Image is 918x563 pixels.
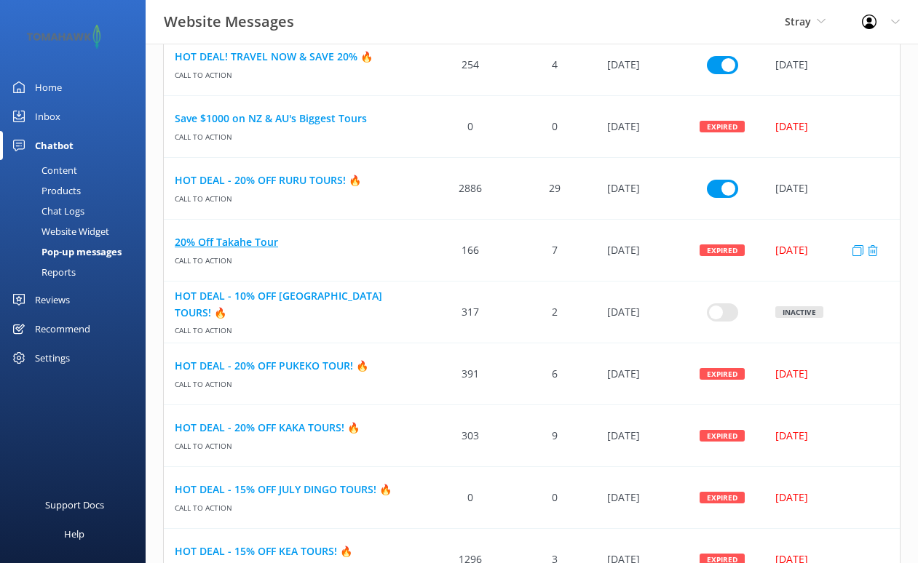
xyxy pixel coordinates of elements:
div: 28 May 2025 [596,405,680,467]
div: Products [9,180,81,201]
div: Chatbot [35,131,74,160]
div: Reports [9,262,76,282]
a: HOT DEAL - 15% OFF JULY DINGO TOURS! 🔥 [175,482,418,498]
div: 7 [513,220,596,281]
div: Support Docs [45,490,104,519]
span: Call to action [175,65,418,80]
div: Home [35,73,62,102]
span: Call to action [175,127,418,142]
a: 20% Off Takahe Tour [175,234,418,250]
a: Chat Logs [9,201,146,221]
div: 12 Sep 2025 [596,34,680,96]
div: row [163,34,901,96]
div: 391 [429,343,513,405]
span: Call to action [175,374,418,389]
a: HOT DEAL! TRAVEL NOW & SAVE 20% 🔥 [175,49,418,65]
img: 2-1647550015.png [22,25,106,49]
div: [DATE] [775,119,880,135]
div: row [163,281,901,343]
span: Call to action [175,250,418,265]
div: Inbox [35,102,60,131]
div: 2 [513,281,596,343]
div: Inactive [775,306,823,318]
div: 2886 [429,158,513,220]
div: row [163,220,901,281]
div: row [163,467,901,529]
div: 29 [513,158,596,220]
div: 10 Dec 2024 [596,220,680,281]
span: Stray [785,15,811,28]
a: HOT DEAL - 10% OFF [GEOGRAPHIC_DATA] TOURS! 🔥 [175,288,418,321]
div: 0 [513,96,596,158]
div: [DATE] [775,428,880,444]
div: 317 [429,281,513,343]
div: 0 [513,467,596,529]
a: Pop-up messages [9,241,146,262]
div: 12 Sep 2025 [596,158,680,220]
a: HOT DEAL - 20% OFF PUKEKO TOUR! 🔥 [175,358,418,374]
div: [DATE] [764,158,900,220]
div: row [163,405,901,467]
div: Content [9,160,77,180]
div: Website Widget [9,221,109,241]
div: 0 [429,96,513,158]
div: Expired [700,368,745,380]
div: row [163,158,901,220]
div: 303 [429,405,513,467]
div: Settings [35,343,70,372]
a: Products [9,180,146,201]
div: 254 [429,34,513,96]
div: 06 May 2025 [596,343,680,405]
span: Call to action [175,188,418,204]
div: 4 [513,34,596,96]
div: Chat Logs [9,201,84,221]
div: Expired [700,492,745,503]
a: Content [9,160,146,180]
div: row [163,96,901,158]
div: Expired [700,244,745,256]
div: Pop-up messages [9,241,122,262]
span: Call to action [175,498,418,513]
div: [DATE] [764,34,900,96]
div: 16 Jun 2025 [596,467,680,529]
div: 166 [429,220,513,281]
div: [DATE] [775,490,880,506]
div: 11 Mar 2025 [596,281,680,343]
div: [DATE] [775,242,880,258]
a: HOT DEAL - 20% OFF RURU TOURS! 🔥 [175,172,418,188]
div: Reviews [35,285,70,314]
div: Expired [700,430,745,442]
div: row [163,343,901,405]
a: Website Widget [9,221,146,241]
div: 9 [513,405,596,467]
div: [DATE] [775,366,880,382]
div: Help [64,519,84,548]
a: HOT DEAL - 20% OFF KAKA TOURS! 🔥 [175,420,418,436]
div: 19 Jul 2024 [596,96,680,158]
div: 6 [513,343,596,405]
div: 0 [429,467,513,529]
span: Call to action [175,436,418,451]
a: Reports [9,262,146,282]
div: Expired [700,121,745,132]
a: Save $1000 on NZ & AU's Biggest Tours [175,111,418,127]
a: HOT DEAL - 15% OFF KEA TOURS! 🔥 [175,543,418,559]
div: Recommend [35,314,90,343]
span: Call to action [175,321,418,336]
h3: Website Messages [164,10,294,33]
